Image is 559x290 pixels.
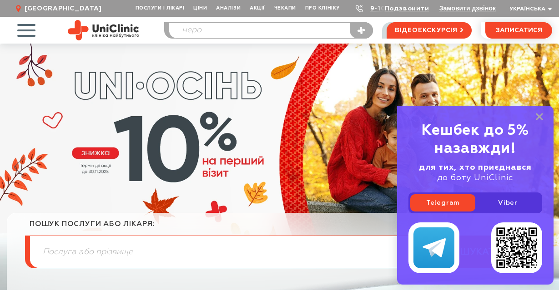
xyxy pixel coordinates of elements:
a: відеоекскурсія [387,22,472,39]
span: Українська [509,6,545,12]
a: Telegram [410,194,475,211]
button: записатися [485,22,552,39]
a: Viber [475,194,540,211]
button: Замовити дзвінок [439,5,496,12]
input: Послуга або прізвище [30,236,529,268]
b: для тих, хто приєднався [419,163,532,172]
input: Послуга або прізвище [169,23,373,38]
img: Uniclinic [68,20,139,40]
div: Кешбек до 5% назавжди! [408,122,542,158]
span: записатися [496,27,542,34]
div: до боту UniClinic [408,162,542,183]
a: Подзвонити [385,5,429,12]
span: [GEOGRAPHIC_DATA] [25,5,102,13]
div: пошук послуги або лікаря: [30,220,529,236]
button: Українська [507,6,552,13]
a: 9-103 [370,5,390,12]
span: відеоекскурсія [395,23,458,38]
